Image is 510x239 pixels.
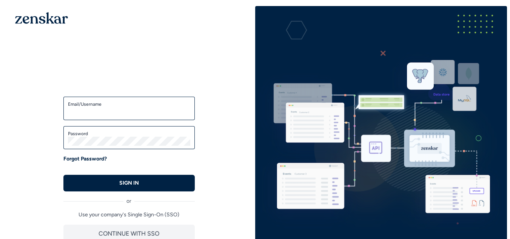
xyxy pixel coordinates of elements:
[68,101,190,107] label: Email/Username
[63,155,107,163] a: Forgot Password?
[63,175,195,191] button: SIGN IN
[63,211,195,219] p: Use your company's Single Sign-On (SSO)
[68,131,190,137] label: Password
[119,179,139,187] p: SIGN IN
[15,12,68,24] img: 1OGAJ2xQqyY4LXKgY66KYq0eOWRCkrZdAb3gUhuVAqdWPZE9SRJmCz+oDMSn4zDLXe31Ii730ItAGKgCKgCCgCikA4Av8PJUP...
[63,191,195,205] div: or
